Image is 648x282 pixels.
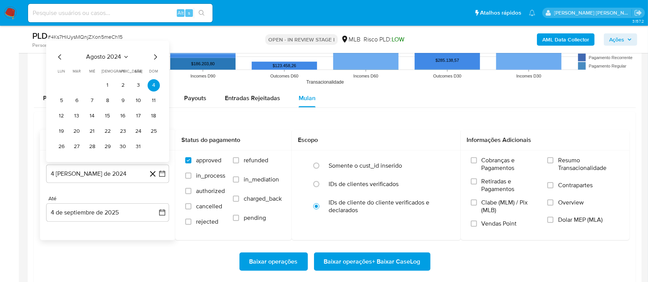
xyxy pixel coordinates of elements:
span: Atalhos rápidos [480,9,521,17]
span: s [188,9,190,16]
p: alessandra.barbosa@mercadopago.com [554,9,632,16]
span: Risco PLD: [364,35,404,44]
button: AML Data Collector [537,33,595,46]
b: AML Data Collector [542,33,589,46]
a: Sair [634,9,642,17]
span: # 4Ks7HiUysMQnjZXon5meCh15 [48,33,123,41]
button: Ações [604,33,637,46]
input: Pesquise usuários ou casos... [28,8,213,18]
div: MLB [341,35,361,44]
p: OPEN - IN REVIEW STAGE I [265,34,338,45]
span: LOW [392,35,404,44]
span: Ações [609,33,624,46]
a: Notificações [529,10,535,16]
button: search-icon [194,8,209,18]
span: 3.157.2 [632,18,644,24]
b: PLD [32,30,48,42]
b: Person ID [32,42,53,49]
span: Alt [178,9,184,16]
